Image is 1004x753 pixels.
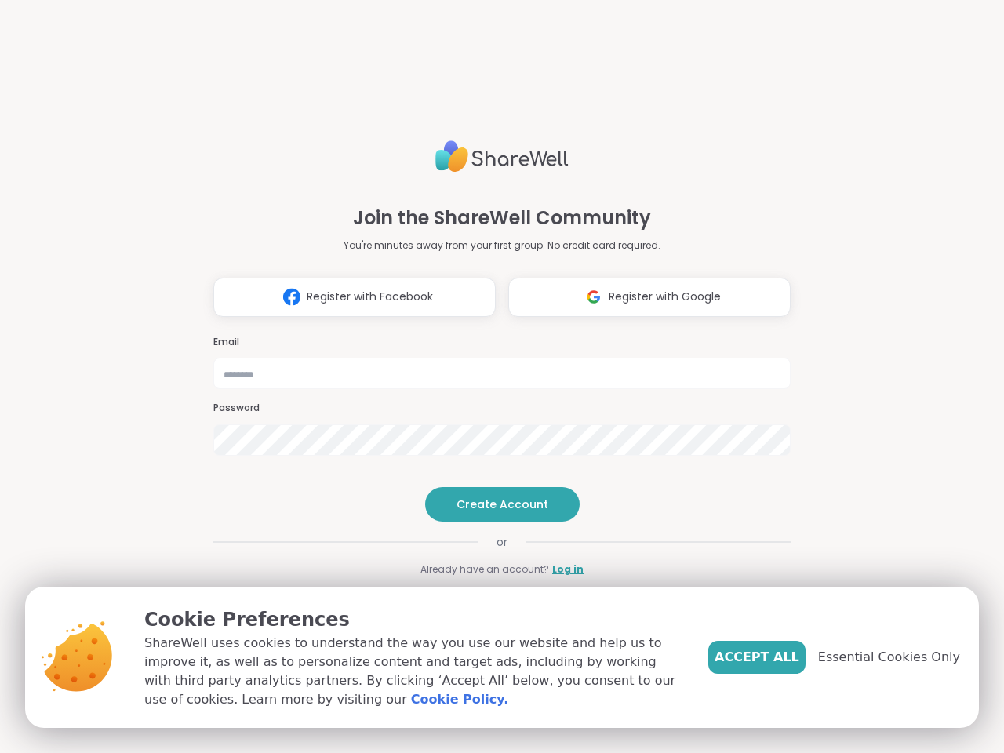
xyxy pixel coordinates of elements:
span: Register with Google [609,289,721,305]
img: ShareWell Logomark [579,282,609,311]
a: Log in [552,562,584,577]
button: Create Account [425,487,580,522]
img: ShareWell Logomark [277,282,307,311]
p: ShareWell uses cookies to understand the way you use our website and help us to improve it, as we... [144,634,683,709]
span: Register with Facebook [307,289,433,305]
p: Cookie Preferences [144,606,683,634]
button: Accept All [708,641,806,674]
button: Register with Facebook [213,278,496,317]
span: Create Account [457,497,548,512]
span: Already have an account? [420,562,549,577]
h1: Join the ShareWell Community [353,204,651,232]
span: or [478,534,526,550]
img: ShareWell Logo [435,134,569,179]
p: You're minutes away from your first group. No credit card required. [344,238,660,253]
h3: Password [213,402,791,415]
span: Essential Cookies Only [818,648,960,667]
h3: Email [213,336,791,349]
button: Register with Google [508,278,791,317]
a: Cookie Policy. [411,690,508,709]
span: Accept All [715,648,799,667]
